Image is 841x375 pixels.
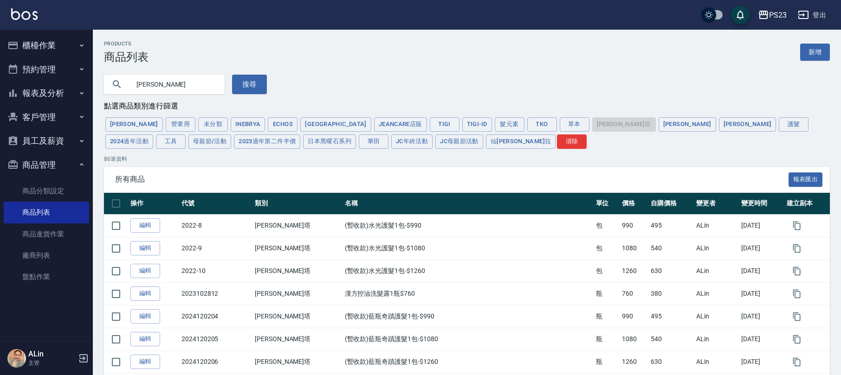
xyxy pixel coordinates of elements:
button: 未分類 [198,117,228,132]
a: 新增 [800,44,830,61]
button: 報表及分析 [4,81,89,105]
td: ALin [694,328,739,350]
button: 護髮 [779,117,809,132]
td: 包 [594,237,620,260]
td: ALin [694,260,739,282]
button: JC母親節活動 [435,134,483,149]
img: Logo [11,8,38,20]
td: 540 [648,328,694,350]
td: ALin [694,214,739,237]
button: 登出 [794,6,830,24]
button: 日本黑曜石系列 [303,134,356,149]
a: 編輯 [130,355,160,369]
button: 2024過年活動 [105,134,153,149]
td: [DATE] [739,282,784,305]
td: (暫收款)水光護髮1包-$1080 [343,237,594,260]
td: (暫收款)水光護髮1包-$990 [343,214,594,237]
button: 預約管理 [4,57,89,82]
td: 990 [620,214,648,237]
button: PS23 [754,6,790,25]
a: 報表匯出 [789,174,823,183]
th: 建立副本 [784,193,830,215]
td: 2024120204 [179,305,252,328]
td: [DATE] [739,350,784,373]
button: TIGI [430,117,459,132]
th: 操作 [128,193,179,215]
td: 630 [648,350,694,373]
td: 2024120205 [179,328,252,350]
h2: Products [104,41,149,47]
button: TIGI-ID [462,117,492,132]
td: 495 [648,305,694,328]
img: Person [7,349,26,368]
td: ALin [694,305,739,328]
td: [PERSON_NAME]塔 [252,214,343,237]
td: 495 [648,214,694,237]
a: 盤點作業 [4,266,89,287]
th: 價格 [620,193,648,215]
button: JC年終活動 [391,134,433,149]
button: 華田 [359,134,388,149]
td: 1260 [620,350,648,373]
th: 自購價格 [648,193,694,215]
td: 990 [620,305,648,328]
td: (暫收款)藍瓶奇蹟護髮1包-$1080 [343,328,594,350]
td: [PERSON_NAME]塔 [252,237,343,260]
a: 編輯 [130,264,160,278]
a: 廠商列表 [4,245,89,266]
button: JeanCare店販 [374,117,427,132]
td: [PERSON_NAME]塔 [252,328,343,350]
button: [GEOGRAPHIC_DATA] [300,117,371,132]
th: 類別 [252,193,343,215]
button: 工具 [156,134,186,149]
td: [DATE] [739,305,784,328]
td: (暫收款)水光護髮1包-$1260 [343,260,594,282]
a: 編輯 [130,286,160,301]
td: [PERSON_NAME]塔 [252,260,343,282]
button: save [731,6,750,24]
td: 瓶 [594,328,620,350]
td: (暫收款)藍瓶奇蹟護髮1包-$990 [343,305,594,328]
button: Echos [268,117,298,132]
span: 所有商品 [115,175,789,184]
td: (暫收款)藍瓶奇蹟護髮1包-$1260 [343,350,594,373]
p: 主管 [28,359,76,367]
td: 540 [648,237,694,260]
td: [DATE] [739,237,784,260]
th: 變更時間 [739,193,784,215]
td: 2022-8 [179,214,252,237]
th: 單位 [594,193,620,215]
button: 搜尋 [232,75,267,94]
td: 包 [594,260,620,282]
button: 員工及薪資 [4,129,89,153]
h3: 商品列表 [104,51,149,64]
td: [DATE] [739,260,784,282]
button: 客戶管理 [4,105,89,129]
td: 漢方控油洗髮露1瓶$760 [343,282,594,305]
input: 搜尋關鍵字 [130,72,217,97]
td: 760 [620,282,648,305]
td: ALin [694,282,739,305]
button: TKO [527,117,557,132]
button: 報表匯出 [789,172,823,187]
div: PS23 [769,9,787,21]
td: [PERSON_NAME]塔 [252,305,343,328]
td: [PERSON_NAME]塔 [252,350,343,373]
a: 編輯 [130,332,160,346]
td: [PERSON_NAME]塔 [252,282,343,305]
a: 商品分類設定 [4,180,89,202]
td: 瓶 [594,350,620,373]
a: 商品列表 [4,202,89,223]
button: [PERSON_NAME] [659,117,716,132]
button: 2023過年第二件半價 [234,134,300,149]
button: 清除 [557,134,587,149]
td: [DATE] [739,328,784,350]
td: 1080 [620,237,648,260]
div: 點選商品類別進行篩選 [104,102,830,111]
td: [DATE] [739,214,784,237]
td: 包 [594,214,620,237]
button: 商品管理 [4,153,89,177]
td: ALin [694,237,739,260]
button: [PERSON_NAME] [105,117,163,132]
button: 母親節/活動 [188,134,231,149]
